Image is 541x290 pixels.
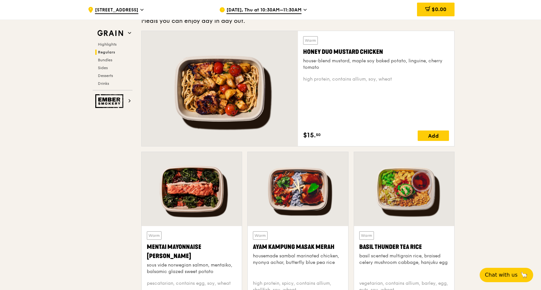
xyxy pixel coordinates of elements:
span: Desserts [98,73,113,78]
div: Mentai Mayonnaise [PERSON_NAME] [147,242,237,261]
div: high protein, contains allium, soy, wheat [303,76,449,83]
span: [STREET_ADDRESS] [95,7,138,14]
span: [DATE], Thu at 10:30AM–11:30AM [226,7,301,14]
div: Warm [359,231,374,240]
div: Warm [303,36,318,45]
span: 🦙 [520,271,528,279]
span: Sides [98,66,108,70]
span: Highlights [98,42,116,47]
div: Basil Thunder Tea Rice [359,242,449,252]
div: basil scented multigrain rice, braised celery mushroom cabbage, hanjuku egg [359,253,449,266]
span: 50 [316,132,321,137]
span: $0.00 [432,6,446,12]
div: Ayam Kampung Masak Merah [253,242,343,252]
span: Chat with us [485,271,518,279]
div: Warm [147,231,162,240]
img: Ember Smokery web logo [95,94,125,108]
span: Bundles [98,58,112,62]
div: Honey Duo Mustard Chicken [303,47,449,56]
div: sous vide norwegian salmon, mentaiko, balsamic glazed sweet potato [147,262,237,275]
div: housemade sambal marinated chicken, nyonya achar, butterfly blue pea rice [253,253,343,266]
span: $15. [303,130,316,140]
img: Grain web logo [95,27,125,39]
button: Chat with us🦙 [480,268,533,282]
span: Drinks [98,81,109,86]
div: Warm [253,231,268,240]
div: Meals you can enjoy day in day out. [141,16,455,25]
div: Add [418,130,449,141]
span: Regulars [98,50,115,54]
div: house-blend mustard, maple soy baked potato, linguine, cherry tomato [303,58,449,71]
